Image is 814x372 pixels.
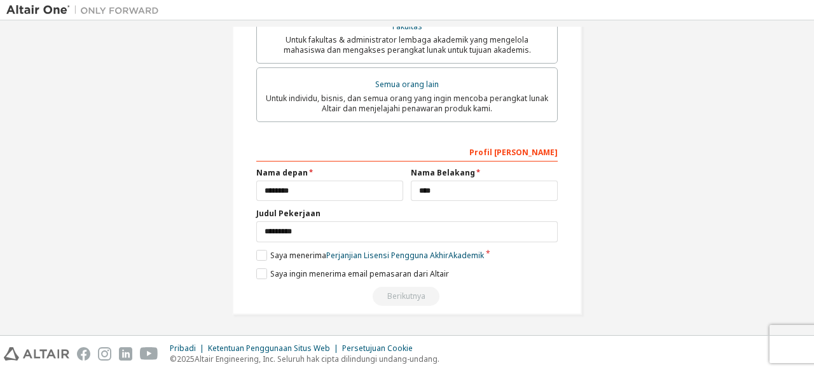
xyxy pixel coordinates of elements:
[256,167,308,178] font: Nama depan
[195,354,439,364] font: Altair Engineering, Inc. Seluruh hak cipta dilindungi undang-undang.
[170,343,196,354] font: Pribadi
[256,287,558,306] div: Anda perlu memberikan email akademis Anda
[411,167,475,178] font: Nama Belakang
[6,4,165,17] img: Altair Satu
[119,347,132,361] img: linkedin.svg
[270,250,326,261] font: Saya menerima
[4,347,69,361] img: altair_logo.svg
[140,347,158,361] img: youtube.svg
[270,268,449,279] font: Saya ingin menerima email pemasaran dari Altair
[448,250,484,261] font: Akademik
[177,354,195,364] font: 2025
[98,347,111,361] img: instagram.svg
[342,343,413,354] font: Persetujuan Cookie
[469,147,558,158] font: Profil [PERSON_NAME]
[256,208,321,219] font: Judul Pekerjaan
[170,354,177,364] font: ©
[375,79,439,90] font: Semua orang lain
[266,93,548,114] font: Untuk individu, bisnis, dan semua orang yang ingin mencoba perangkat lunak Altair dan menjelajahi...
[208,343,330,354] font: Ketentuan Penggunaan Situs Web
[284,34,531,55] font: Untuk fakultas & administrator lembaga akademik yang mengelola mahasiswa dan mengakses perangkat ...
[77,347,90,361] img: facebook.svg
[392,21,422,32] font: Fakultas
[326,250,448,261] font: Perjanjian Lisensi Pengguna Akhir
